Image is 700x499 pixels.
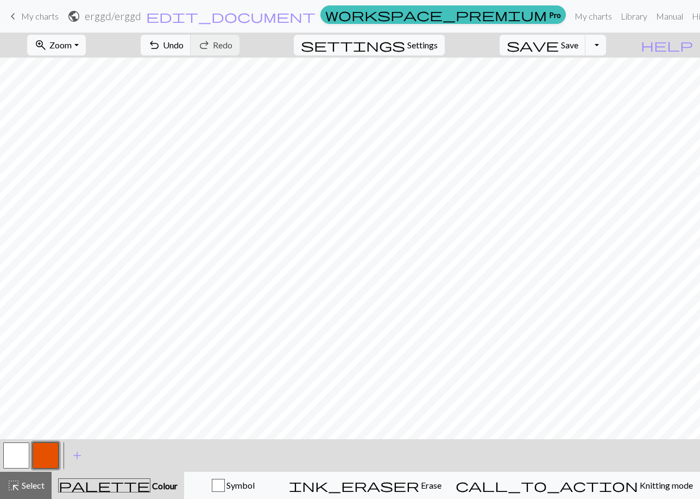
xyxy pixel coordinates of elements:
button: Knitting mode [449,472,700,499]
span: keyboard_arrow_left [7,9,20,24]
a: Pro [320,5,566,24]
span: Save [561,40,578,50]
span: settings [301,38,405,53]
span: workspace_premium [325,7,547,22]
button: SettingsSettings [294,35,445,55]
span: zoom_in [34,38,47,53]
span: Knitting mode [638,480,693,490]
i: Settings [301,39,405,52]
button: Zoom [27,35,85,55]
span: public [67,9,80,24]
a: My charts [7,7,59,26]
span: undo [148,38,161,53]
button: Save [500,35,586,55]
span: edit_document [146,9,316,24]
span: help [641,38,693,53]
span: Erase [419,480,442,490]
button: Erase [282,472,449,499]
span: Colour [150,481,178,491]
button: Undo [141,35,191,55]
span: Symbol [225,480,255,490]
span: call_to_action [456,478,638,493]
span: Undo [163,40,184,50]
span: highlight_alt [7,478,20,493]
span: ink_eraser [289,478,419,493]
a: Manual [652,5,688,27]
button: Symbol [184,472,282,499]
span: My charts [21,11,59,21]
span: Settings [407,39,438,52]
span: add [71,448,84,463]
span: Zoom [49,40,72,50]
span: save [507,38,559,53]
a: My charts [570,5,616,27]
span: Select [20,480,45,490]
a: Library [616,5,652,27]
h2: erggd / erggd [85,10,141,22]
span: palette [59,478,150,493]
button: Colour [52,472,184,499]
